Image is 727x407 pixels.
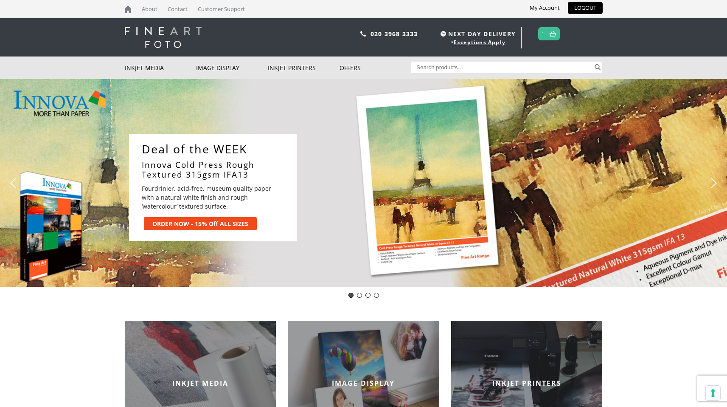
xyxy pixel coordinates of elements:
input: Search products… [411,62,593,73]
div: DOTWeek- IFA13 ALL SIZES [348,293,354,298]
img: previous arrow [6,176,20,190]
a: Deal of the WEEK [142,142,288,156]
img: basket.svg [550,31,556,37]
span: NEXT DAY DELIVERY [438,29,516,39]
a: My Account [523,2,566,14]
a: Innova Cold Press Rough Textured 315gsm IFA13 [142,160,288,180]
div: Innova-general [365,293,371,298]
h2: INKJET MEDIA [125,379,276,388]
a: 020 3968 3333 [371,30,418,38]
div: pinch book [374,293,379,298]
h2: IMAGE DISPLAY [288,379,439,388]
img: next arrow [707,176,721,190]
a: Inkjet Media [125,57,196,79]
h2: INKJET PRINTERS [451,379,603,388]
a: 1 [541,28,545,40]
div: Choose slide to display. [347,291,381,300]
p: Fourdrinier, acid-free, museum quality paper with a natural white finish and rough ‘watercolour’ ... [142,184,282,211]
a: Offers [340,57,411,79]
div: ORDER NOW - 15% Off ALL SIZES [152,219,248,228]
div: Deal of the WEEKInnova Cold Press Rough Textured 315gsm IFA13Fourdrinier, acid-free, museum quali... [129,134,297,241]
a: Inkjet Printers [268,57,340,79]
button: Search [593,62,603,73]
a: Exceptions Apply [454,39,505,46]
div: Innova Editions IFA11 [357,293,362,298]
a: Image Display [196,57,268,79]
img: logo-white.svg [125,27,202,48]
img: time.svg [441,31,446,37]
a: LOGOUT [568,2,603,14]
button: Your consent preferences for tracking technologies [706,386,720,400]
a: ORDER NOW - 15% Off ALL SIZES [144,217,257,230]
img: phone.svg [360,31,366,37]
